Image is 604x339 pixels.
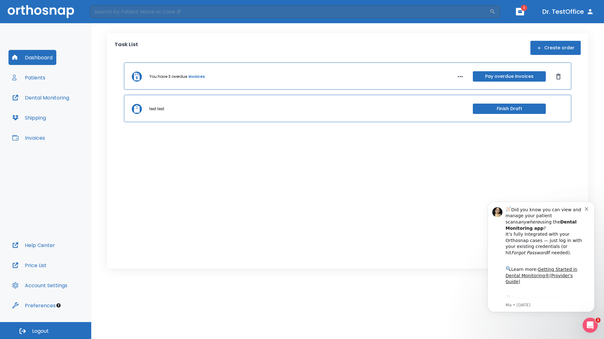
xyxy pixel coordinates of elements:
[115,41,138,55] p: Task List
[8,298,59,313] button: Preferences
[149,106,164,112] p: test test
[540,6,596,17] button: Dr. TestOffice
[90,5,489,18] input: Search by Patient Name or Case #
[8,278,71,293] button: Account Settings
[553,72,563,82] button: Dismiss
[478,192,604,322] iframe: Intercom notifications message
[149,74,187,79] p: You have 3 overdue
[8,110,50,125] button: Shipping
[8,130,49,145] button: Invoices
[8,70,49,85] button: Patients
[583,318,598,333] iframe: Intercom live chat
[473,71,546,82] button: Pay overdue invoices
[188,74,205,79] a: invoices
[8,90,73,105] button: Dental Monitoring
[530,41,581,55] button: Create order
[8,258,50,273] button: Price List
[521,5,527,11] span: 1
[32,328,49,335] span: Logout
[8,50,56,65] button: Dashboard
[27,102,107,134] div: Download the app: | ​ Let us know if you need help getting started!
[596,318,601,323] span: 1
[27,110,107,116] p: Message from Ma, sent 3w ago
[8,5,74,18] img: Orthosnap
[27,104,83,115] a: App Store
[56,303,61,308] div: Tooltip anchor
[473,104,546,114] button: Finish Draft
[107,13,112,19] button: Dismiss notification
[8,238,59,253] button: Help Center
